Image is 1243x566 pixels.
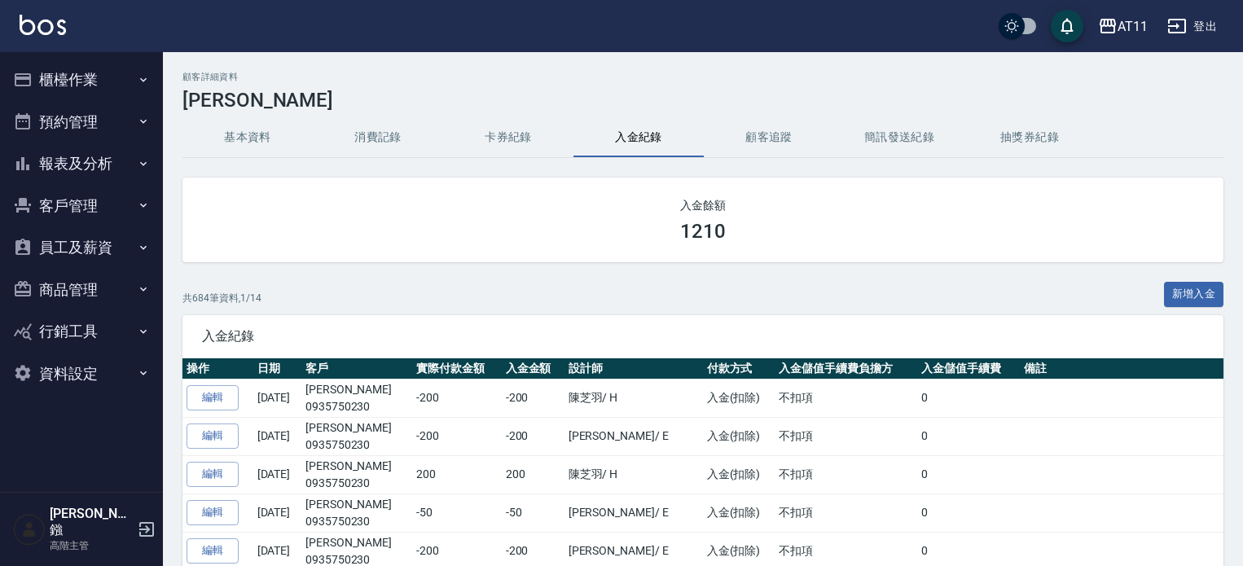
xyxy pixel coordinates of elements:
[7,269,156,311] button: 商品管理
[564,417,703,455] td: [PERSON_NAME] / E
[964,118,1095,157] button: 抽獎券紀錄
[7,185,156,227] button: 客戶管理
[502,358,564,380] th: 入金金額
[187,385,239,410] a: 編輯
[182,89,1223,112] h3: [PERSON_NAME]
[1051,10,1083,42] button: save
[412,379,502,417] td: -200
[20,15,66,35] img: Logo
[182,118,313,157] button: 基本資料
[917,417,1020,455] td: 0
[253,417,301,455] td: [DATE]
[301,455,412,494] td: [PERSON_NAME]
[1020,358,1223,380] th: 備註
[1091,10,1154,43] button: AT11
[301,494,412,532] td: [PERSON_NAME]
[1164,282,1224,307] button: 新增入金
[564,455,703,494] td: 陳芝羽 / H
[301,358,412,380] th: 客戶
[412,358,502,380] th: 實際付款金額
[187,500,239,525] a: 編輯
[7,59,156,101] button: 櫃檯作業
[917,455,1020,494] td: 0
[187,423,239,449] a: 編輯
[305,513,408,530] p: 0935750230
[305,475,408,492] p: 0935750230
[202,197,1204,213] h2: 入金餘額
[253,358,301,380] th: 日期
[775,494,917,532] td: 不扣項
[7,101,156,143] button: 預約管理
[917,494,1020,532] td: 0
[7,226,156,269] button: 員工及薪資
[917,358,1020,380] th: 入金儲值手續費
[775,417,917,455] td: 不扣項
[187,462,239,487] a: 編輯
[502,494,564,532] td: -50
[301,417,412,455] td: [PERSON_NAME]
[775,379,917,417] td: 不扣項
[502,455,564,494] td: 200
[703,358,775,380] th: 付款方式
[703,417,775,455] td: 入金(扣除)
[1161,11,1223,42] button: 登出
[412,494,502,532] td: -50
[7,143,156,185] button: 報表及分析
[253,379,301,417] td: [DATE]
[775,358,917,380] th: 入金儲值手續費負擔方
[703,455,775,494] td: 入金(扣除)
[443,118,573,157] button: 卡券紀錄
[305,437,408,454] p: 0935750230
[313,118,443,157] button: 消費記錄
[305,398,408,415] p: 0935750230
[1118,16,1148,37] div: AT11
[253,494,301,532] td: [DATE]
[703,379,775,417] td: 入金(扣除)
[564,494,703,532] td: [PERSON_NAME] / E
[7,353,156,395] button: 資料設定
[834,118,964,157] button: 簡訊發送紀錄
[775,455,917,494] td: 不扣項
[704,118,834,157] button: 顧客追蹤
[182,291,261,305] p: 共 684 筆資料, 1 / 14
[182,358,253,380] th: 操作
[187,538,239,564] a: 編輯
[412,417,502,455] td: -200
[13,513,46,546] img: Person
[502,417,564,455] td: -200
[680,220,726,243] h3: 1210
[573,118,704,157] button: 入金紀錄
[564,379,703,417] td: 陳芝羽 / H
[202,328,1204,344] span: 入金紀錄
[502,379,564,417] td: -200
[301,379,412,417] td: [PERSON_NAME]
[917,379,1020,417] td: 0
[253,455,301,494] td: [DATE]
[50,538,133,553] p: 高階主管
[182,72,1223,82] h2: 顧客詳細資料
[7,310,156,353] button: 行銷工具
[50,506,133,538] h5: [PERSON_NAME]鏹
[564,358,703,380] th: 設計師
[412,455,502,494] td: 200
[703,494,775,532] td: 入金(扣除)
